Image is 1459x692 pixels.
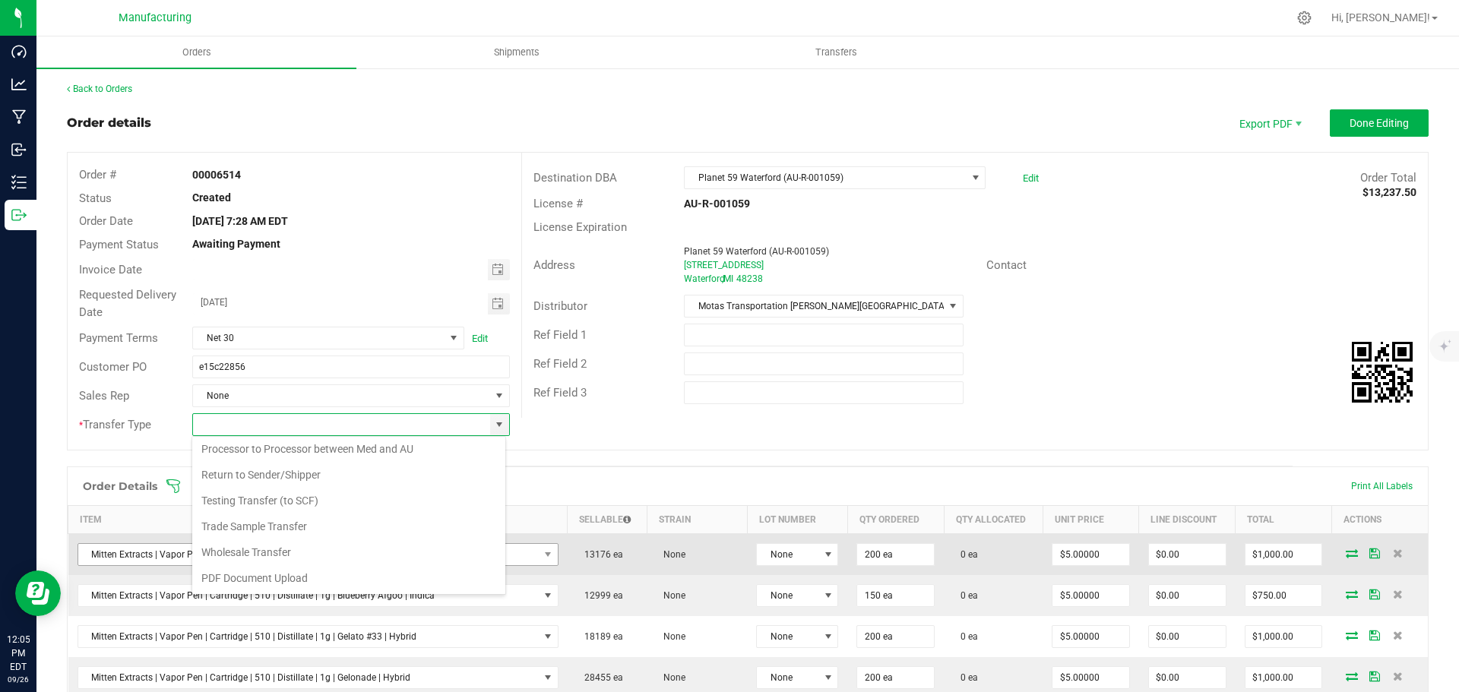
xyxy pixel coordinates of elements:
input: 0 [1245,544,1322,565]
strong: Created [192,191,231,204]
span: 0 ea [953,549,978,560]
span: Invoice Date [79,263,142,276]
span: Hi, [PERSON_NAME]! [1331,11,1430,24]
th: Line Discount [1139,506,1236,534]
span: Requested Delivery Date [79,288,176,319]
inline-svg: Dashboard [11,44,27,59]
input: 0 [1052,544,1129,565]
li: Wholesale Transfer [192,539,505,565]
input: 0 [857,626,934,647]
span: 12999 ea [577,590,623,601]
input: 0 [1052,667,1129,688]
span: None [757,585,818,606]
span: Delete Order Detail [1386,630,1409,640]
a: Edit [1023,172,1039,184]
div: Order details [67,114,151,132]
span: NO DATA FOUND [78,584,559,607]
span: None [656,631,685,642]
span: Distributor [533,299,587,313]
span: License # [533,197,583,210]
span: 13176 ea [577,549,623,560]
span: None [656,549,685,560]
span: Ref Field 2 [533,357,587,371]
input: 0 [1149,585,1226,606]
th: Lot Number [747,506,847,534]
span: Mitten Extracts | Vapor Pen | Cartridge | 510 | Distillate | 1g | Gelato #33 | Hybrid [78,626,539,647]
a: Transfers [676,36,996,68]
span: 0 ea [953,672,978,683]
input: 0 [1149,667,1226,688]
span: Shipments [473,46,560,59]
strong: $13,237.50 [1362,186,1416,198]
li: Processor to Processor between Med and AU [192,436,505,462]
span: Save Order Detail [1363,630,1386,640]
span: Delete Order Detail [1386,671,1409,681]
span: Net 30 [193,327,445,349]
span: Save Order Detail [1363,671,1386,681]
input: 0 [1149,626,1226,647]
span: 28455 ea [577,672,623,683]
input: 0 [1052,626,1129,647]
span: Done Editing [1350,117,1409,129]
span: Manufacturing [119,11,191,24]
span: Waterford [684,273,725,284]
th: Strain [647,506,747,534]
th: Total [1236,506,1332,534]
input: 0 [857,544,934,565]
button: Done Editing [1330,109,1429,137]
span: Mitten Extracts | Vapor Pen | Cartridge | 510 | Distillate | 1g | Apple Fritter | Hybrid [78,544,539,565]
strong: Awaiting Payment [192,238,280,250]
inline-svg: Inventory [11,175,27,190]
span: Mitten Extracts | Vapor Pen | Cartridge | 510 | Distillate | 1g | Blueberry Afgoo | Indica [78,585,539,606]
span: Motas Transportation [PERSON_NAME][GEOGRAPHIC_DATA] (AU-ST-000137) [685,295,943,317]
span: Mitten Extracts | Vapor Pen | Cartridge | 510 | Distillate | 1g | Gelonade | Hybrid [78,667,539,688]
th: Actions [1331,506,1428,534]
span: Delete Order Detail [1386,548,1409,558]
p: 09/26 [7,674,30,685]
div: Manage settings [1295,11,1314,25]
inline-svg: Outbound [11,207,27,223]
strong: [DATE] 7:28 AM EDT [192,215,288,227]
span: NO DATA FOUND [78,666,559,689]
span: None [757,626,818,647]
th: Qty Allocated [944,506,1043,534]
span: None [757,544,818,565]
img: Scan me! [1352,342,1413,403]
input: 0 [857,667,934,688]
span: 0 ea [953,631,978,642]
h1: Order Details [83,480,157,492]
span: 0 ea [953,590,978,601]
li: Export PDF [1223,109,1315,137]
input: 0 [1149,544,1226,565]
a: Shipments [356,36,676,68]
li: PDF Document Upload [192,565,505,591]
span: NO DATA FOUND [78,543,559,566]
th: Unit Price [1043,506,1139,534]
span: Status [79,191,112,205]
span: Payment Status [79,238,159,251]
strong: AU-R-001059 [684,197,750,210]
span: None [757,667,818,688]
span: License Expiration [533,220,627,234]
span: NO DATA FOUND [78,625,559,648]
span: Toggle calendar [488,293,510,314]
inline-svg: Analytics [11,77,27,92]
span: Ref Field 3 [533,386,587,400]
span: Save Order Detail [1363,589,1386,599]
span: Customer PO [79,360,147,374]
span: Delete Order Detail [1386,589,1409,599]
span: Order Date [79,214,133,228]
span: None [656,590,685,601]
qrcode: 00006514 [1352,342,1413,403]
span: 48238 [736,273,763,284]
span: Address [533,258,575,272]
span: [STREET_ADDRESS] [684,260,764,270]
span: None [193,385,489,406]
span: Transfers [795,46,878,59]
a: Back to Orders [67,84,132,94]
a: Edit [472,333,488,344]
li: Return to Sender/Shipper [192,462,505,488]
span: Payment Terms [79,331,158,345]
span: Toggle calendar [488,259,510,280]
